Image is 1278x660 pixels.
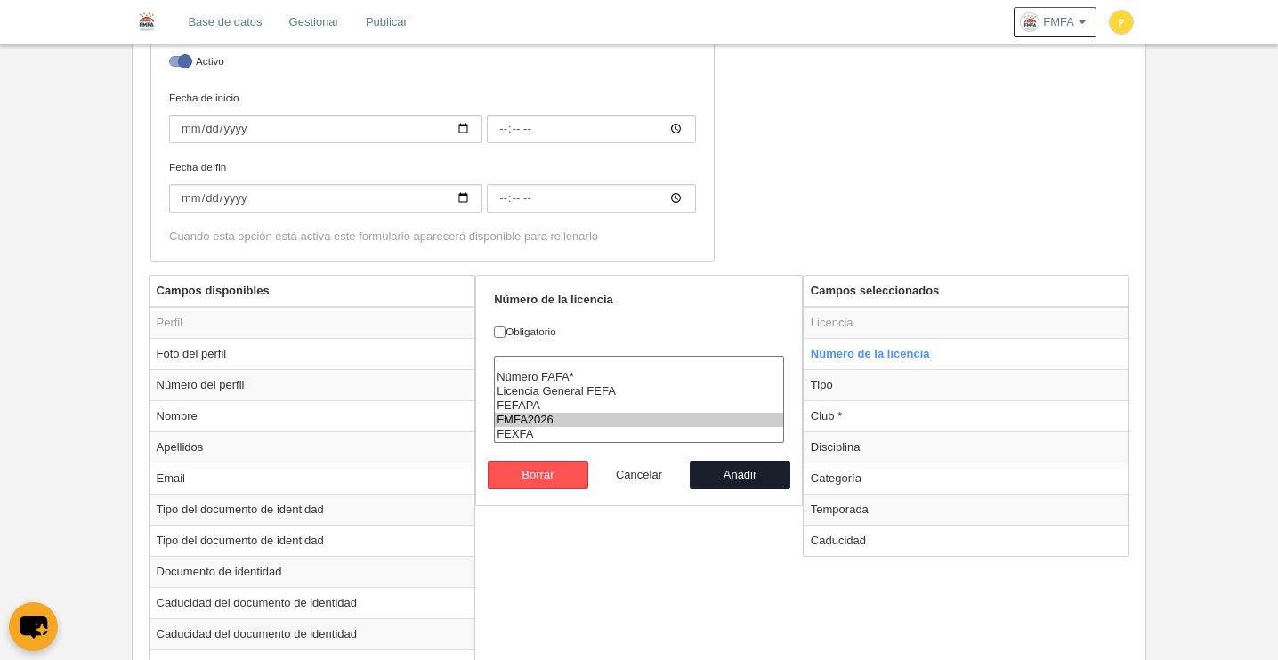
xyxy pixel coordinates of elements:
[150,494,475,525] td: Tipo del documento de identidad
[150,618,475,649] td: Caducidad del documento de identidad
[495,427,783,441] option: FEXFA
[494,324,784,340] label: Obligatorio
[804,463,1129,494] td: Categoría
[804,494,1129,525] td: Temporada
[169,159,696,213] label: Fecha de fin
[494,293,613,306] strong: Número de la licencia
[487,184,696,213] input: Fecha de fin
[150,276,475,307] th: Campos disponibles
[804,307,1129,339] td: Licencia
[150,369,475,400] td: Número del perfil
[169,115,482,143] input: Fecha de inicio
[133,11,161,32] img: FMFA
[690,461,791,489] button: Añadir
[487,115,696,143] input: Fecha de inicio
[169,90,696,143] label: Fecha de inicio
[150,556,475,587] td: Documento de identidad
[804,400,1129,431] td: Club *
[1043,13,1074,31] span: FMFA
[804,276,1129,307] th: Campos seleccionados
[169,53,696,74] label: Activo
[9,602,58,651] button: chat-button
[150,400,475,431] td: Nombre
[804,525,1129,556] td: Caducidad
[494,326,506,338] input: Obligatorio
[495,398,783,413] option: FEFAPA
[495,370,783,384] option: Número FAFA*
[150,338,475,369] td: Foto del perfil
[150,463,475,494] td: Email
[169,229,696,245] div: Cuando esta opción está activa este formulario aparecerá disponible para rellenarlo
[1021,13,1039,31] img: OaSyhHG2e8IO.30x30.jpg
[804,431,1129,463] td: Disciplina
[804,369,1129,400] td: Tipo
[150,587,475,618] td: Caducidad del documento de identidad
[150,431,475,463] td: Apellidos
[488,461,589,489] button: Borrar
[169,184,482,213] input: Fecha de fin
[495,413,783,427] option: FMFA2026
[150,307,475,339] td: Perfil
[1014,7,1096,37] a: FMFA
[1110,11,1133,34] img: c2l6ZT0zMHgzMCZmcz05JnRleHQ9UCZiZz1mZGQ4MzU%3D.png
[804,338,1129,369] td: Número de la licencia
[495,384,783,398] option: Licencia General FEFA
[150,525,475,556] td: Tipo del documento de identidad
[588,461,690,489] button: Cancelar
